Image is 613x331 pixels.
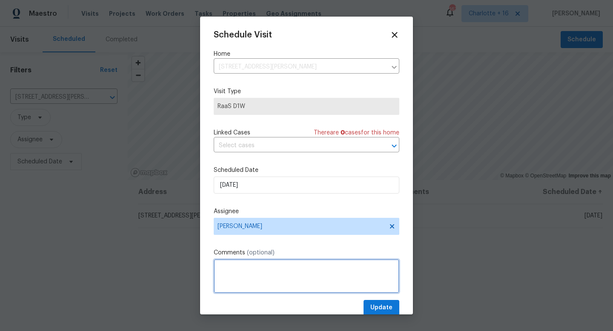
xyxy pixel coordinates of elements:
label: Scheduled Date [214,166,399,174]
label: Comments [214,248,399,257]
label: Home [214,50,399,58]
span: Update [370,302,392,313]
label: Assignee [214,207,399,216]
input: Select cases [214,139,375,152]
span: RaaS D1W [218,102,395,111]
input: M/D/YYYY [214,177,399,194]
span: [PERSON_NAME] [218,223,384,230]
input: Enter in an address [214,60,387,74]
span: 0 [341,130,345,136]
span: Linked Cases [214,128,250,137]
span: (optional) [247,250,275,256]
label: Visit Type [214,87,399,96]
span: Schedule Visit [214,31,272,39]
span: There are case s for this home [314,128,399,137]
button: Update [364,300,399,316]
span: Close [390,30,399,40]
button: Open [388,140,400,152]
